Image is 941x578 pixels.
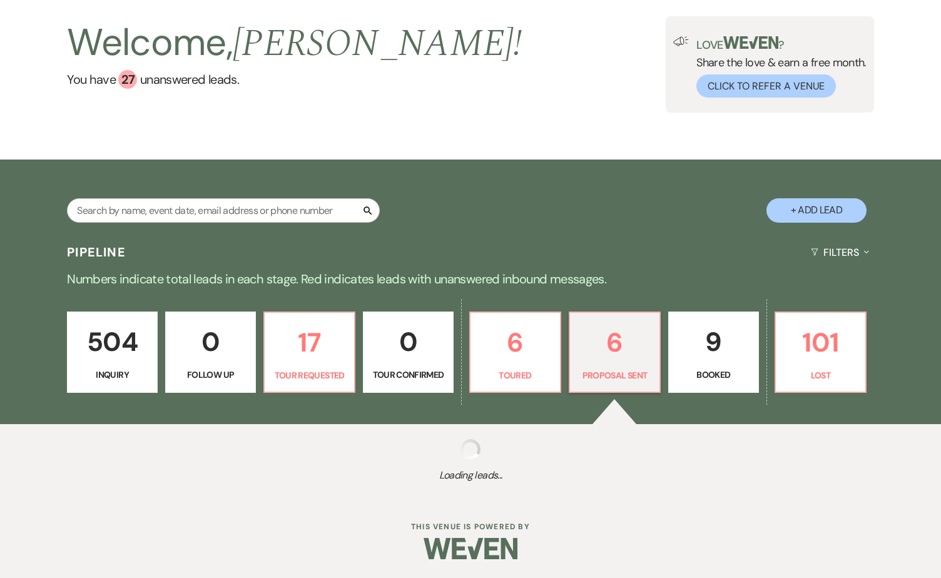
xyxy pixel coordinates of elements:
a: 9Booked [668,312,759,393]
a: 17Tour Requested [263,312,355,393]
a: 6Proposal Sent [569,312,661,393]
p: Follow Up [173,368,248,382]
input: Search by name, event date, email address or phone number [67,198,380,223]
p: Tour Confirmed [371,368,445,382]
a: 6Toured [469,312,561,393]
h2: Welcome, [67,16,522,70]
h3: Pipeline [67,243,126,261]
p: 6 [577,322,652,363]
button: + Add Lead [766,198,867,223]
div: Share the love & earn a free month. [689,36,867,98]
p: 0 [173,321,248,363]
p: Lost [783,368,858,382]
p: 0 [371,321,445,363]
p: 504 [75,321,150,363]
a: You have 27 unanswered leads. [67,70,522,89]
img: loud-speaker-illustration.svg [673,36,689,46]
p: 101 [783,322,858,363]
a: 0Follow Up [165,312,256,393]
p: Booked [676,368,751,382]
p: Numbers indicate total leads in each stage. Red indicates leads with unanswered inbound messages. [20,269,921,289]
button: Click to Refer a Venue [696,74,836,98]
p: Love ? [696,36,867,51]
p: 6 [478,322,552,363]
span: Loading leads... [47,468,894,483]
a: 101Lost [775,312,867,393]
p: Toured [478,368,552,382]
img: Weven Logo [424,527,517,570]
button: Filters [806,236,874,269]
p: 9 [676,321,751,363]
img: weven-logo-green.svg [723,36,779,49]
div: 27 [118,70,137,89]
p: Inquiry [75,368,150,382]
p: 17 [272,322,347,363]
p: Proposal Sent [577,368,652,382]
img: loading spinner [460,439,481,459]
a: 0Tour Confirmed [363,312,454,393]
span: [PERSON_NAME] ! [233,15,522,73]
p: Tour Requested [272,368,347,382]
a: 504Inquiry [67,312,158,393]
